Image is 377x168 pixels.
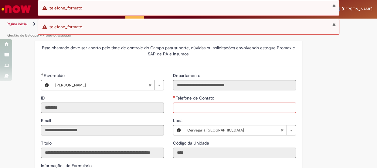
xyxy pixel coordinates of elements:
input: Telefone de Contato [173,103,296,113]
span: [PERSON_NAME] [342,6,372,12]
button: Local, Visualizar este registro Cervejaria Santa Catarina [173,125,184,135]
input: Código da Unidade [173,148,296,158]
label: Somente leitura - ID [41,95,46,101]
abbr: Limpar campo Favorecido [145,80,155,90]
span: Necessários [173,96,176,98]
span: Local [173,118,185,123]
img: ServiceNow [1,3,32,15]
a: Página inicial [7,22,28,26]
abbr: Limpar campo Local [277,125,287,135]
span: Cervejaria [GEOGRAPHIC_DATA] [187,125,280,135]
ul: Trilhas de página [5,19,247,41]
a: Cervejaria [GEOGRAPHIC_DATA]Limpar campo Local [184,125,296,135]
span: Necessários - Favorecido [44,73,66,78]
span: Telefone de Contato [176,95,216,101]
span: Somente leitura - Departamento [173,73,202,78]
span: Somente leitura - Título [41,140,53,146]
span: ATENÇÃO [159,36,178,41]
input: Departamento [173,80,296,90]
input: Email [41,125,164,135]
label: Somente leitura - Código da Unidade [173,140,210,146]
p: Esse chamado deve ser aberto pelo time de controle do Campo para suporte, dúvidas ou solicitações... [41,45,296,57]
button: Fechar Notificação [332,3,336,8]
span: Somente leitura - Código da Unidade [173,140,210,146]
label: Somente leitura - Título [41,140,53,146]
span: telefone_formato [49,24,82,30]
label: Somente leitura - Departamento [173,72,202,79]
label: Somente leitura - Email [41,117,52,124]
a: Gestão de Estoque – Produto Acabado [7,33,71,38]
input: Título [41,148,164,158]
a: [PERSON_NAME]Limpar campo Favorecido [52,80,164,90]
span: Obrigatório Preenchido [41,73,44,75]
input: ID [41,103,164,113]
span: Somente leitura - ID [41,95,46,101]
span: [PERSON_NAME] [55,80,148,90]
span: telefone_formato [49,5,82,11]
button: Fechar Notificação [332,22,336,27]
button: Favorecido, Visualizar este registro Ana Caroline Valcanaia [41,80,52,90]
